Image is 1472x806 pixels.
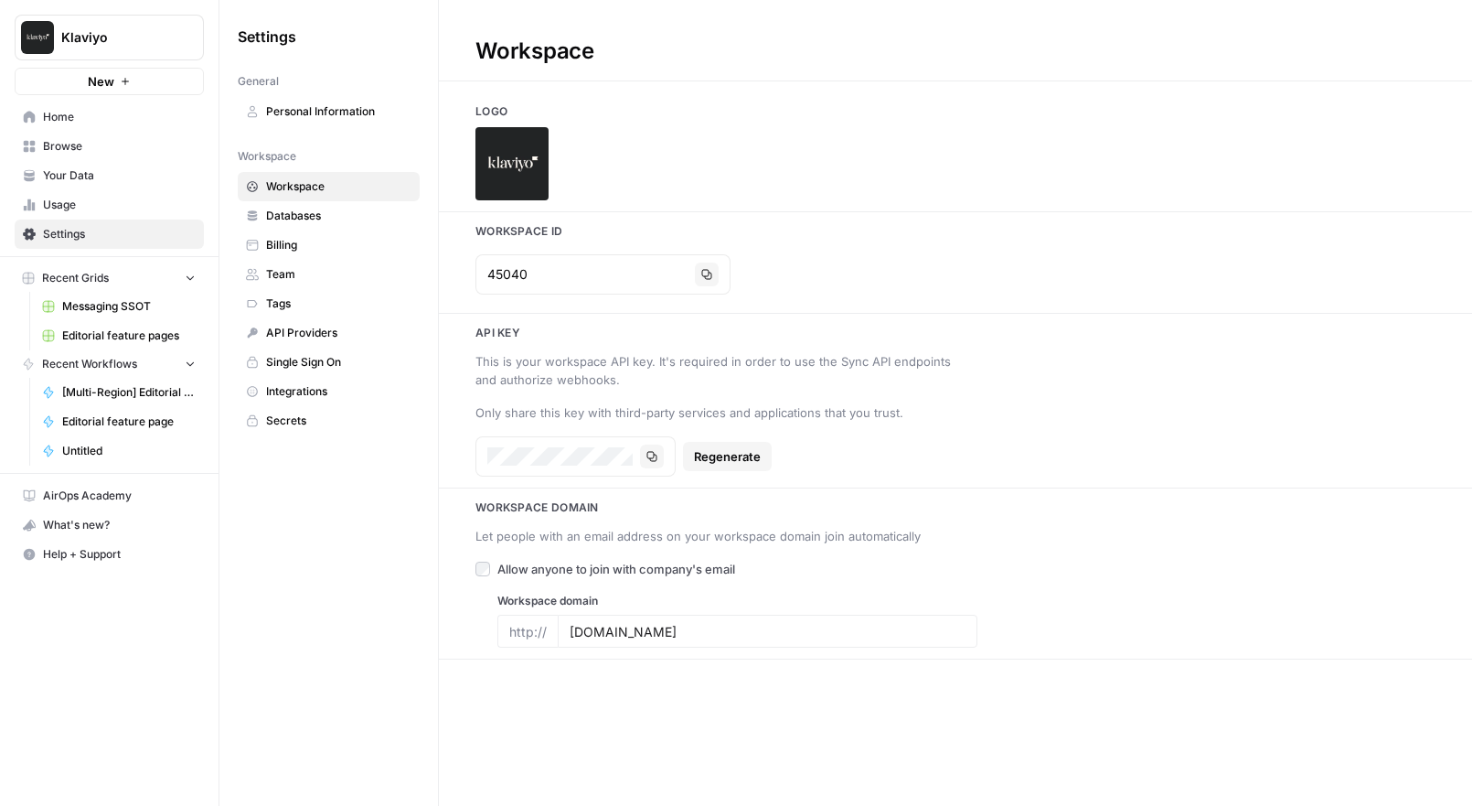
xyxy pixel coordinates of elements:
[238,289,420,318] a: Tags
[266,354,411,371] span: Single Sign On
[15,264,204,292] button: Recent Grids
[238,148,296,165] span: Workspace
[238,172,420,201] a: Workspace
[34,378,204,407] a: [Multi-Region] Editorial feature page
[43,109,196,125] span: Home
[439,500,1472,516] h3: Workspace Domain
[475,352,955,389] div: This is your workspace API key. It's required in order to use the Sync API endpoints and authoriz...
[238,318,420,348] a: API Providers
[15,481,204,510] a: AirOps Academy
[62,443,196,459] span: Untitled
[475,527,955,545] div: Let people with an email address on your workspace domain join automatically
[266,208,411,224] span: Databases
[43,226,196,242] span: Settings
[43,138,196,155] span: Browse
[238,97,420,126] a: Personal Information
[238,26,296,48] span: Settings
[15,220,204,249] a: Settings
[43,488,196,504] span: AirOps Academy
[15,102,204,132] a: Home
[62,328,196,344] span: Editorial feature pages
[15,190,204,220] a: Usage
[238,406,420,435] a: Secrets
[266,325,411,341] span: API Providers
[439,37,631,66] div: Workspace
[15,15,204,60] button: Workspace: Klaviyo
[42,356,137,372] span: Recent Workflows
[439,103,1472,120] h3: Logo
[439,325,1472,341] h3: Api key
[15,540,204,569] button: Help + Support
[62,384,196,401] span: [Multi-Region] Editorial feature page
[15,161,204,190] a: Your Data
[238,348,420,377] a: Single Sign On
[43,546,196,563] span: Help + Support
[238,201,420,231] a: Databases
[34,292,204,321] a: Messaging SSOT
[266,178,411,195] span: Workspace
[16,511,203,539] div: What's new?
[62,298,196,315] span: Messaging SSOT
[266,413,411,429] span: Secrets
[238,231,420,260] a: Billing
[62,414,196,430] span: Editorial feature page
[266,383,411,400] span: Integrations
[683,442,772,471] button: Regenerate
[497,593,977,609] label: Workspace domain
[42,270,109,286] span: Recent Grids
[238,260,420,289] a: Team
[439,223,1472,240] h3: Workspace Id
[266,237,411,253] span: Billing
[61,28,172,47] span: Klaviyo
[266,103,411,120] span: Personal Information
[15,350,204,378] button: Recent Workflows
[475,403,955,422] div: Only share this key with third-party services and applications that you trust.
[15,132,204,161] a: Browse
[43,167,196,184] span: Your Data
[34,407,204,436] a: Editorial feature page
[475,562,490,576] input: Allow anyone to join with company's email
[43,197,196,213] span: Usage
[21,21,54,54] img: Klaviyo Logo
[88,72,114,91] span: New
[694,447,761,466] span: Regenerate
[497,615,558,648] div: http://
[34,321,204,350] a: Editorial feature pages
[497,560,735,578] span: Allow anyone to join with company's email
[238,73,279,90] span: General
[475,127,549,200] img: Company Logo
[15,68,204,95] button: New
[238,377,420,406] a: Integrations
[266,266,411,283] span: Team
[34,436,204,466] a: Untitled
[15,510,204,540] button: What's new?
[266,296,411,312] span: Tags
